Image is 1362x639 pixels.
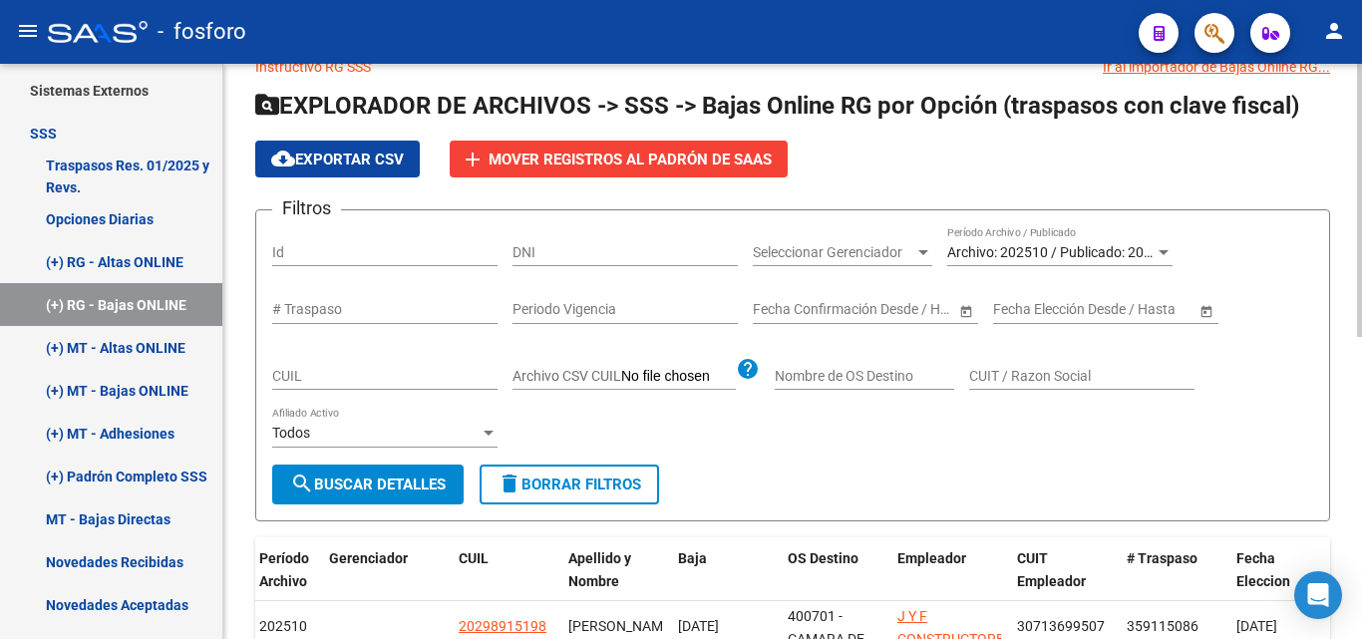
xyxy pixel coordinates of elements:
[993,301,1066,318] input: Fecha inicio
[450,141,788,177] button: Mover registros al PADRÓN de SAAS
[290,472,314,495] mat-icon: search
[259,550,309,589] span: Período Archivo
[1119,537,1228,603] datatable-header-cell: # Traspaso
[1236,618,1277,634] span: [DATE]
[1127,618,1198,634] span: 359115086
[1017,550,1086,589] span: CUIT Empleador
[272,425,310,441] span: Todos
[736,357,760,381] mat-icon: help
[255,59,371,75] a: Instructivo RG SSS
[889,537,1009,603] datatable-header-cell: Empleador
[1236,550,1290,589] span: Fecha Eleccion
[272,465,464,504] button: Buscar Detalles
[321,537,451,603] datatable-header-cell: Gerenciador
[678,615,772,638] div: [DATE]
[678,550,707,566] span: Baja
[459,550,489,566] span: CUIL
[568,550,631,589] span: Apellido y Nombre
[459,618,546,634] span: 20298915198
[621,368,736,386] input: Archivo CSV CUIL
[560,537,670,603] datatable-header-cell: Apellido y Nombre
[512,368,621,384] span: Archivo CSV CUIL
[568,618,675,634] span: [PERSON_NAME]
[329,550,408,566] span: Gerenciador
[1195,300,1216,321] button: Open calendar
[1083,301,1181,318] input: Fecha fin
[897,550,966,566] span: Empleador
[843,301,940,318] input: Fecha fin
[259,618,307,634] span: 202510
[451,537,560,603] datatable-header-cell: CUIL
[788,550,858,566] span: OS Destino
[1009,537,1119,603] datatable-header-cell: CUIT Empleador
[753,301,826,318] input: Fecha inicio
[1103,56,1330,78] div: Ir al importador de Bajas Online RG...
[255,92,1299,120] span: EXPLORADOR DE ARCHIVOS -> SSS -> Bajas Online RG por Opción (traspasos con clave fiscal)
[271,151,404,168] span: Exportar CSV
[251,537,321,603] datatable-header-cell: Período Archivo
[955,300,976,321] button: Open calendar
[461,148,485,171] mat-icon: add
[753,244,914,261] span: Seleccionar Gerenciador
[158,10,246,54] span: - fosforo
[1017,618,1105,634] span: 30713699507
[489,151,772,168] span: Mover registros al PADRÓN de SAAS
[271,147,295,170] mat-icon: cloud_download
[1127,550,1197,566] span: # Traspaso
[498,472,521,495] mat-icon: delete
[290,476,446,493] span: Buscar Detalles
[670,537,780,603] datatable-header-cell: Baja
[1294,571,1342,619] div: Open Intercom Messenger
[947,244,1176,260] span: Archivo: 202510 / Publicado: 202509
[498,476,641,493] span: Borrar Filtros
[255,141,420,177] button: Exportar CSV
[16,19,40,43] mat-icon: menu
[480,465,659,504] button: Borrar Filtros
[1322,19,1346,43] mat-icon: person
[1228,537,1338,603] datatable-header-cell: Fecha Eleccion
[272,194,341,222] h3: Filtros
[780,537,889,603] datatable-header-cell: OS Destino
